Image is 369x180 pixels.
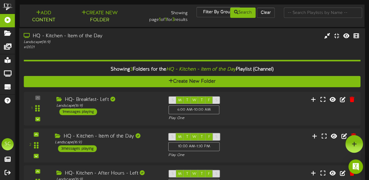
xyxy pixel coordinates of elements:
div: HQ- Breakfast- Left [56,96,159,103]
strong: 1 [165,17,166,22]
span: T [186,135,188,139]
div: Play One [168,153,244,158]
span: S [215,172,217,176]
button: Filter By Group [196,7,240,17]
div: 10:00 AM - 1:30 PM [168,142,220,151]
button: Create New Folder [70,9,129,24]
strong: 1 [159,17,160,22]
span: S [215,98,217,102]
span: T [201,98,203,102]
span: F [208,98,210,102]
span: F [208,135,210,139]
div: Play One [169,116,243,121]
div: Landscape ( 16:9 ) [55,140,159,145]
span: M [178,172,182,176]
div: 6:00 AM - 10:00 AM [169,105,220,114]
button: Add Content [22,9,65,24]
span: S [215,135,217,139]
span: W [192,135,196,139]
span: T [201,135,203,139]
input: -- Search Playlists by Name -- [284,8,362,18]
div: Landscape ( 16:9 ) [24,40,159,45]
span: S [172,98,174,102]
button: Clear [257,8,275,18]
i: HQ - Kitchen - Item of the Day [166,66,236,72]
span: T [186,172,188,176]
div: HQ - Kitchen - Item of the Day [55,133,159,140]
div: Showing page of for results [134,7,192,23]
span: M [178,98,182,102]
span: S [171,135,173,139]
div: Landscape ( 16:9 ) [56,103,159,108]
div: 1 messages playing [59,108,97,115]
div: HQ - Kitchen - Item of the Day [24,33,159,40]
button: Create New Folder [24,76,360,87]
span: M [178,135,182,139]
span: W [192,98,196,102]
span: T [201,172,203,176]
span: T [186,98,188,102]
span: 3 [130,66,133,72]
span: W [192,172,196,176]
div: Open Intercom Messenger [348,159,363,174]
div: 3 messages playing [58,145,97,152]
strong: 3 [172,17,174,22]
span: F [208,172,210,176]
div: HQ- Kitchen - After Hours - Left [56,170,159,177]
button: Search [230,8,256,18]
div: Showing Folders for the Playlist (Channel) [19,63,365,76]
span: S [172,172,174,176]
div: # 12021 [24,45,159,50]
div: SC [2,138,14,150]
